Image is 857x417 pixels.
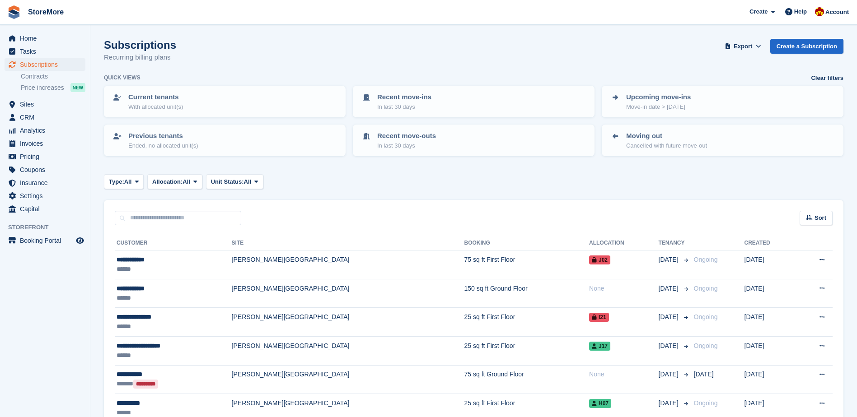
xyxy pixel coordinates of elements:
td: [PERSON_NAME][GEOGRAPHIC_DATA] [232,336,464,365]
a: menu [5,137,85,150]
a: menu [5,150,85,163]
span: Tasks [20,45,74,58]
span: Ongoing [694,313,718,320]
span: I21 [589,313,609,322]
span: [DATE] [694,371,714,378]
span: Export [734,42,752,51]
span: H07 [589,399,611,408]
p: Recent move-outs [377,131,436,141]
span: Type: [109,177,124,186]
a: menu [5,234,85,247]
span: [DATE] [659,341,680,351]
p: Moving out [626,131,707,141]
th: Site [232,236,464,250]
td: [PERSON_NAME][GEOGRAPHIC_DATA] [232,365,464,394]
td: [DATE] [745,308,796,337]
span: Coupons [20,163,74,176]
a: menu [5,124,85,137]
span: Ongoing [694,342,718,349]
a: Current tenants With allocated unit(s) [105,87,345,116]
p: Move-in date > [DATE] [626,102,691,111]
td: [PERSON_NAME][GEOGRAPHIC_DATA] [232,250,464,279]
p: Previous tenants [128,131,198,141]
span: Invoices [20,137,74,150]
th: Booking [464,236,590,250]
img: Store More Team [815,7,824,16]
a: Recent move-ins In last 30 days [354,87,594,116]
td: 150 sq ft Ground Floor [464,279,590,308]
span: Subscriptions [20,58,74,71]
span: [DATE] [659,255,680,264]
a: Moving out Cancelled with future move-out [603,125,843,155]
span: [DATE] [659,284,680,293]
a: menu [5,111,85,124]
span: All [183,177,190,186]
span: Home [20,32,74,45]
a: Preview store [75,235,85,246]
span: Allocation: [152,177,183,186]
span: Settings [20,190,74,202]
span: Sites [20,98,74,111]
a: Price increases NEW [21,83,85,93]
p: Cancelled with future move-out [626,141,707,150]
p: Recurring billing plans [104,52,176,63]
span: Unit Status: [211,177,244,186]
a: menu [5,98,85,111]
p: In last 30 days [377,141,436,150]
p: With allocated unit(s) [128,102,183,111]
span: Booking Portal [20,234,74,247]
a: menu [5,176,85,189]
span: CRM [20,111,74,124]
span: J17 [589,342,610,351]
h6: Quick views [104,74,140,82]
td: [PERSON_NAME][GEOGRAPHIC_DATA] [232,279,464,308]
a: Contracts [21,72,85,81]
span: Price increases [21,83,64,92]
a: Create a Subscription [770,39,843,54]
a: Recent move-outs In last 30 days [354,125,594,155]
a: Upcoming move-ins Move-in date > [DATE] [603,87,843,116]
a: menu [5,58,85,71]
a: StoreMore [24,5,67,19]
td: 25 sq ft First Floor [464,308,590,337]
span: Ongoing [694,285,718,292]
span: Help [794,7,807,16]
span: Create [749,7,768,16]
a: Previous tenants Ended, no allocated unit(s) [105,125,345,155]
p: In last 30 days [377,102,431,111]
a: menu [5,163,85,176]
a: Clear filters [811,74,843,83]
td: [DATE] [745,336,796,365]
td: [PERSON_NAME][GEOGRAPHIC_DATA] [232,308,464,337]
span: Capital [20,203,74,215]
button: Allocation: All [147,174,202,189]
p: Upcoming move-ins [626,92,691,102]
p: Current tenants [128,92,183,102]
span: Storefront [8,223,90,232]
th: Customer [115,236,232,250]
p: Recent move-ins [377,92,431,102]
a: menu [5,203,85,215]
h1: Subscriptions [104,39,176,51]
img: stora-icon-8386f47178a22dfd0bd8f6a31ec36ba5ce8667c1dd55bd0f319d3a0aa187defe.svg [7,5,21,19]
span: Sort [815,213,826,222]
button: Type: All [104,174,144,189]
button: Export [723,39,763,54]
span: Ongoing [694,256,718,263]
span: [DATE] [659,370,680,379]
div: NEW [70,83,85,92]
th: Created [745,236,796,250]
td: [DATE] [745,365,796,394]
th: Tenancy [659,236,690,250]
td: 75 sq ft First Floor [464,250,590,279]
div: None [589,284,659,293]
span: Analytics [20,124,74,137]
span: Account [825,8,849,17]
span: J02 [589,255,610,264]
span: [DATE] [659,312,680,322]
p: Ended, no allocated unit(s) [128,141,198,150]
td: [DATE] [745,279,796,308]
td: 25 sq ft First Floor [464,336,590,365]
a: menu [5,45,85,58]
span: All [124,177,132,186]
